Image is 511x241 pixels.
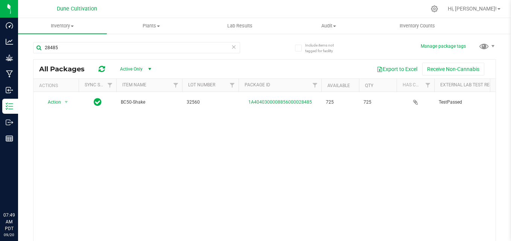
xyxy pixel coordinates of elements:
a: Audit [284,18,373,34]
a: Sync Status [85,82,114,87]
a: Filter [422,79,434,92]
a: Inventory [18,18,107,34]
iframe: Resource center [8,181,30,203]
span: In Sync [94,97,102,107]
span: Dune Cultivation [57,6,97,12]
a: Filter [170,79,182,92]
p: 09/20 [3,232,15,238]
inline-svg: Outbound [6,119,13,126]
a: External Lab Test Result [440,82,499,87]
inline-svg: Analytics [6,38,13,45]
a: Qty [365,83,373,88]
span: Audit [284,23,373,29]
inline-svg: Grow [6,54,13,62]
inline-svg: Inbound [6,86,13,94]
span: TestPassed [439,99,505,106]
a: Plants [107,18,196,34]
input: Search Package ID, Item Name, SKU, Lot or Part Number... [33,42,240,53]
button: Manage package tags [421,43,466,50]
inline-svg: Inventory [6,102,13,110]
a: Lot Number [188,82,215,87]
inline-svg: Reports [6,135,13,142]
a: Item Name [122,82,146,87]
a: Available [327,83,350,88]
inline-svg: Dashboard [6,22,13,29]
button: Receive Non-Cannabis [422,63,484,75]
span: All Packages [39,65,92,73]
span: Include items not tagged for facility [305,42,343,54]
button: Export to Excel [372,63,422,75]
a: Lab Results [196,18,284,34]
span: 32560 [187,99,234,106]
div: Actions [39,83,76,88]
span: Inventory Counts [389,23,445,29]
span: BC50-Shake [121,99,178,106]
a: Filter [226,79,239,92]
span: Plants [107,23,195,29]
span: select [62,97,71,107]
a: 1A4040300008856000028485 [248,99,312,105]
a: Inventory Counts [373,18,462,34]
span: Action [41,97,61,107]
a: Package ID [245,82,270,87]
inline-svg: Manufacturing [6,70,13,78]
a: Filter [104,79,116,92]
span: Lab Results [217,23,263,29]
span: Clear [231,42,236,52]
a: Filter [309,79,321,92]
th: Has COA [397,79,434,92]
span: 725 [326,99,354,106]
p: 07:49 AM PDT [3,212,15,232]
span: 725 [363,99,392,106]
div: Manage settings [430,5,439,12]
span: Hi, [PERSON_NAME]! [448,6,497,12]
span: Inventory [18,23,107,29]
